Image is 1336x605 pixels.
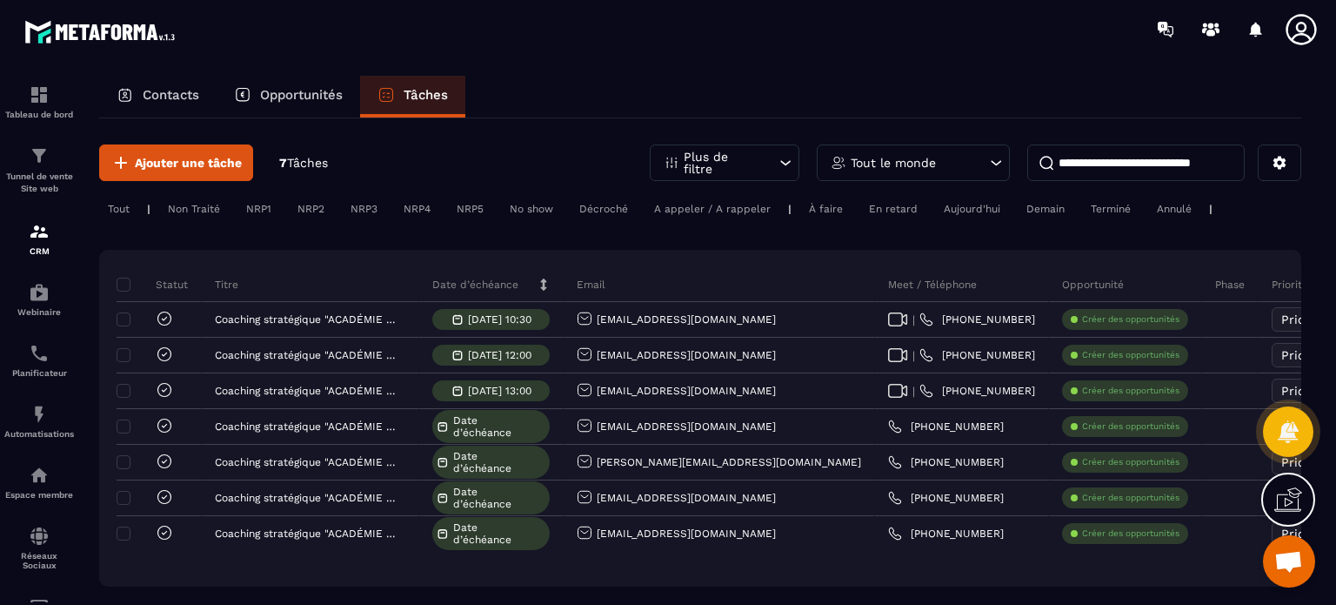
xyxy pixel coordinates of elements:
p: Créer des opportunités [1082,349,1179,361]
p: | [1209,203,1212,215]
p: Réseaux Sociaux [4,551,74,570]
a: Contacts [99,76,217,118]
p: 7 [279,155,328,171]
p: [DATE] 13:00 [468,385,531,397]
img: automations [29,404,50,425]
div: Annulé [1148,198,1200,219]
p: Date d’échéance [432,278,518,292]
p: [DATE] 10:30 [468,313,531,326]
button: Ajouter une tâche [99,145,253,181]
a: automationsautomationsWebinaire [4,269,74,330]
p: Créer des opportunités [1082,385,1179,397]
span: Tâches [287,156,328,170]
a: [PHONE_NUMBER] [888,455,1004,469]
p: Coaching stratégique "ACADÉMIE RÉSURGENCE" [215,420,401,433]
p: Priorité [1272,278,1308,292]
p: Créer des opportunités [1082,528,1179,540]
p: Email [577,278,605,292]
div: A appeler / A rappeler [645,198,779,219]
div: NRP4 [395,198,439,219]
p: Coaching stratégique "ACADÉMIE RÉSURGENCE" [215,313,401,326]
img: formation [29,145,50,166]
p: Tout le monde [851,157,936,169]
p: | [147,203,150,215]
div: No show [501,198,562,219]
a: [PHONE_NUMBER] [888,491,1004,505]
a: [PHONE_NUMBER] [888,420,1004,434]
a: formationformationTableau de bord [4,71,74,132]
p: Coaching stratégique "ACADÉMIE RÉSURGENCE" [215,492,401,504]
a: automationsautomationsAutomatisations [4,391,74,452]
p: Webinaire [4,307,74,317]
img: automations [29,282,50,303]
p: Coaching stratégique "ACADÉMIE RÉSURGENCE" [215,456,401,468]
p: Créer des opportunités [1082,456,1179,468]
p: [DATE] 12:00 [468,349,531,361]
img: formation [29,84,50,105]
p: Tâches [404,87,448,103]
div: NRP3 [342,198,386,219]
img: automations [29,465,50,486]
div: NRP1 [237,198,280,219]
div: Ouvrir le chat [1263,535,1315,588]
span: Priorité [1281,384,1326,398]
p: CRM [4,246,74,256]
p: Créer des opportunités [1082,492,1179,504]
div: À faire [800,198,852,219]
img: formation [29,221,50,242]
p: Automatisations [4,429,74,439]
span: Priorité [1281,313,1326,326]
div: NRP2 [289,198,333,219]
a: social-networksocial-networkRéseaux Sociaux [4,513,74,583]
span: Priorité [1281,348,1326,362]
p: Coaching stratégique "ACADÉMIE RÉSURGENCE" [215,528,401,540]
p: Phase [1215,278,1245,292]
a: formationformationCRM [4,208,74,269]
a: Opportunités [217,76,360,118]
span: Ajouter une tâche [135,154,242,171]
img: scheduler [29,343,50,364]
div: Terminé [1082,198,1139,219]
p: Tunnel de vente Site web [4,171,74,195]
span: Date d’échéance [453,521,545,546]
div: Décroché [571,198,637,219]
p: Coaching stratégique "ACADÉMIE RÉSURGENCE" [215,349,401,361]
p: Créer des opportunités [1082,420,1179,433]
p: Créer des opportunités [1082,313,1179,326]
p: Opportunités [260,87,343,103]
span: | [912,385,915,398]
a: [PHONE_NUMBER] [919,384,1035,398]
img: social-network [29,526,50,547]
p: Meet / Téléphone [888,278,977,292]
span: Date d’échéance [453,450,545,474]
p: | [788,203,792,215]
p: Planificateur [4,368,74,378]
span: Date d’échéance [453,414,545,439]
span: | [912,313,915,326]
a: automationsautomationsEspace membre [4,452,74,513]
a: formationformationTunnel de vente Site web [4,132,74,208]
div: Non Traité [159,198,229,219]
div: Demain [1018,198,1073,219]
a: [PHONE_NUMBER] [888,527,1004,541]
p: Statut [121,278,188,292]
p: Contacts [143,87,199,103]
span: Date d’échéance [453,486,545,510]
a: [PHONE_NUMBER] [919,348,1035,362]
div: En retard [860,198,926,219]
span: | [912,349,915,362]
p: Plus de filtre [684,151,760,175]
img: logo [24,16,181,48]
p: Titre [215,278,238,292]
p: Espace membre [4,490,74,500]
a: Tâches [360,76,465,118]
p: Opportunité [1062,278,1124,292]
div: NRP5 [448,198,492,219]
a: schedulerschedulerPlanificateur [4,330,74,391]
p: Tableau de bord [4,110,74,119]
p: Coaching stratégique "ACADÉMIE RÉSURGENCE" [215,385,401,397]
div: Aujourd'hui [935,198,1009,219]
a: [PHONE_NUMBER] [919,313,1035,326]
span: Priorité [1281,527,1326,541]
div: Tout [99,198,138,219]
